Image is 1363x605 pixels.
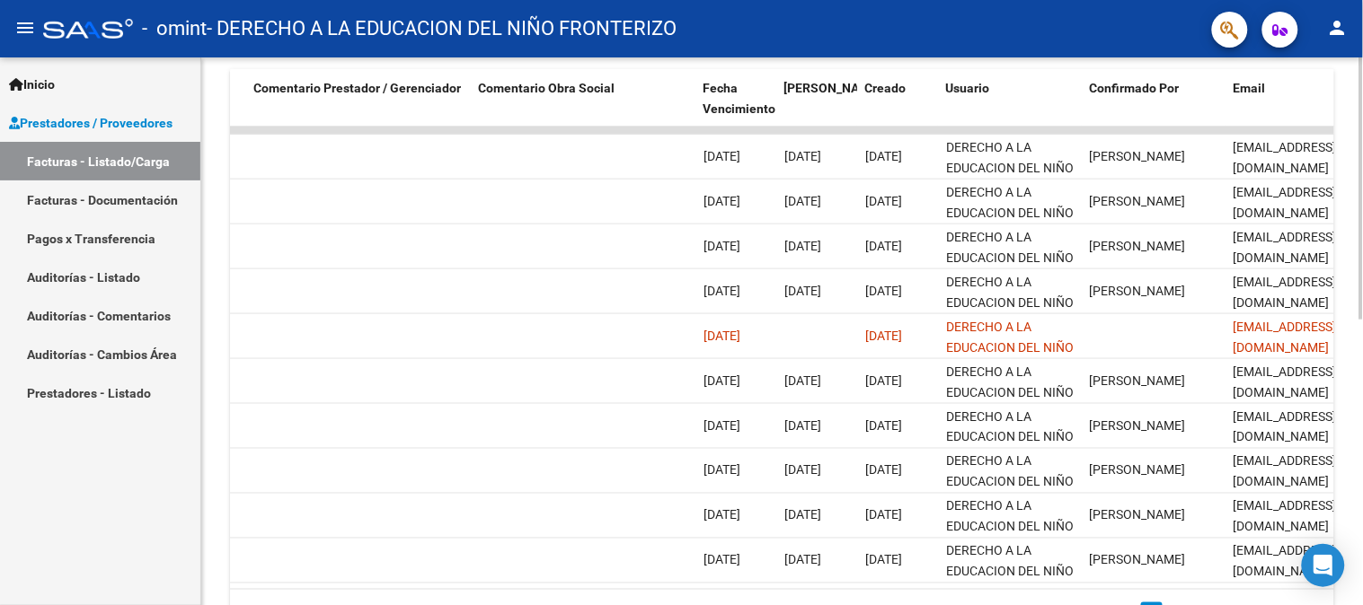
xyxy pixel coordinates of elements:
span: [DATE] [704,194,740,208]
span: [DATE] [704,553,740,567]
span: DERECHO A LA EDUCACION DEL NIÑO FRONTERIZO [946,409,1074,465]
span: [DATE] [865,508,902,522]
span: Inicio [9,75,55,94]
span: [DATE] [784,418,821,433]
span: [DATE] [704,239,740,253]
span: [EMAIL_ADDRESS][DOMAIN_NAME] [1234,230,1337,265]
div: Open Intercom Messenger [1302,544,1345,587]
span: [PERSON_NAME] [1090,508,1186,522]
span: [EMAIL_ADDRESS][DOMAIN_NAME] [1234,454,1337,489]
span: Confirmado Por [1089,81,1179,95]
span: [PERSON_NAME] [1090,239,1186,253]
span: [EMAIL_ADDRESS][DOMAIN_NAME] [1234,140,1337,175]
datatable-header-cell: Usuario [938,69,1082,148]
span: [DATE] [784,149,821,163]
span: [DATE] [704,463,740,478]
datatable-header-cell: Fecha Vencimiento [695,69,776,148]
span: [PERSON_NAME] [783,81,881,95]
mat-icon: menu [14,17,36,39]
datatable-header-cell: Comentario Obra Social [471,69,695,148]
span: [DATE] [865,373,902,388]
datatable-header-cell: Comentario Prestador / Gerenciador [246,69,471,148]
span: DERECHO A LA EDUCACION DEL NIÑO FRONTERIZO [946,544,1074,600]
span: DERECHO A LA EDUCACION DEL NIÑO FRONTERIZO [946,499,1074,555]
span: [DATE] [865,239,902,253]
span: [EMAIL_ADDRESS][DOMAIN_NAME] [1234,364,1337,399]
span: [DATE] [784,373,821,388]
span: DERECHO A LA EDUCACION DEL NIÑO FRONTERIZO [946,140,1074,196]
span: [PERSON_NAME] [1090,553,1186,567]
span: [DATE] [704,508,740,522]
span: Fecha Vencimiento [703,81,775,116]
datatable-header-cell: Creado [857,69,938,148]
span: [EMAIL_ADDRESS][DOMAIN_NAME] [1234,544,1337,579]
span: [DATE] [784,508,821,522]
span: Usuario [945,81,989,95]
span: [EMAIL_ADDRESS][DOMAIN_NAME] [1234,320,1337,355]
span: [DATE] [784,463,821,478]
span: DERECHO A LA EDUCACION DEL NIÑO FRONTERIZO [946,320,1074,375]
span: [DATE] [784,553,821,567]
span: [DATE] [865,194,902,208]
span: [PERSON_NAME] [1090,418,1186,433]
span: [EMAIL_ADDRESS][DOMAIN_NAME] [1234,499,1337,534]
span: DERECHO A LA EDUCACION DEL NIÑO FRONTERIZO [946,364,1074,420]
span: [PERSON_NAME] [1090,194,1186,208]
span: Prestadores / Proveedores [9,113,173,133]
span: [DATE] [704,284,740,298]
span: [EMAIL_ADDRESS][DOMAIN_NAME] [1234,275,1337,310]
span: - DERECHO A LA EDUCACION DEL NIÑO FRONTERIZO [207,9,677,48]
span: [DATE] [865,329,902,343]
span: Comentario Prestador / Gerenciador [253,81,461,95]
span: [DATE] [865,553,902,567]
span: [PERSON_NAME] [1090,149,1186,163]
span: [PERSON_NAME] [1090,373,1186,388]
span: [DATE] [784,284,821,298]
span: DERECHO A LA EDUCACION DEL NIÑO FRONTERIZO [946,275,1074,330]
span: [DATE] [784,239,821,253]
span: [PERSON_NAME] [1090,284,1186,298]
span: DERECHO A LA EDUCACION DEL NIÑO FRONTERIZO [946,230,1074,285]
span: [EMAIL_ADDRESS][DOMAIN_NAME] [1234,409,1337,444]
span: [DATE] [865,149,902,163]
mat-icon: person [1327,17,1349,39]
span: [DATE] [865,284,902,298]
span: [DATE] [704,373,740,388]
span: [PERSON_NAME] [1090,463,1186,478]
span: [DATE] [704,149,740,163]
span: [DATE] [865,418,902,433]
span: DERECHO A LA EDUCACION DEL NIÑO FRONTERIZO [946,185,1074,241]
span: [DATE] [865,463,902,478]
span: [DATE] [784,194,821,208]
span: - omint [142,9,207,48]
span: [DATE] [704,418,740,433]
span: Comentario Obra Social [478,81,615,95]
span: [EMAIL_ADDRESS][DOMAIN_NAME] [1234,185,1337,220]
span: Creado [864,81,906,95]
span: DERECHO A LA EDUCACION DEL NIÑO FRONTERIZO [946,454,1074,510]
span: Email [1233,81,1265,95]
span: [DATE] [704,329,740,343]
datatable-header-cell: Confirmado Por [1082,69,1226,148]
datatable-header-cell: Fecha Confimado [776,69,857,148]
